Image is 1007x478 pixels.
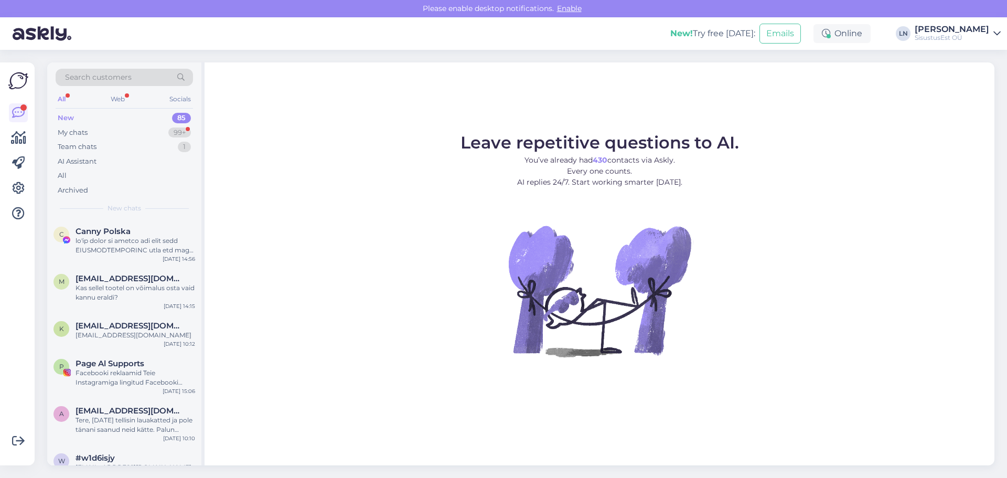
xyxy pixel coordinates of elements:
div: [EMAIL_ADDRESS][DOMAIN_NAME] [76,331,195,340]
span: Leave repetitive questions to AI. [460,132,739,153]
div: [DATE] 10:12 [164,340,195,348]
div: All [56,92,68,106]
span: P [59,363,64,370]
div: Online [813,24,871,43]
span: Search customers [65,72,132,83]
span: Enable [554,4,585,13]
img: No Chat active [505,196,694,385]
span: alla.fedotova.777@gmail.com [76,406,185,416]
div: [DATE] 14:15 [164,302,195,310]
div: Kas sellel tootel on võimalus osta vaid kannu eraldi? [76,283,195,302]
div: All [58,171,67,181]
span: a [59,410,64,418]
div: Try free [DATE]: [670,27,755,40]
p: You’ve already had contacts via Askly. Every one counts. AI replies 24/7. Start working smarter [... [460,155,739,188]
div: lo'ip dolor si ametco adi elit sedd EIUSMODTEMPORINC utla etd magn aliquaenima minimven. quisnos ... [76,236,195,255]
div: [DATE] 14:56 [163,255,195,263]
span: C [59,230,64,238]
span: Canny Polska [76,227,131,236]
div: 99+ [168,128,191,138]
div: Socials [167,92,193,106]
span: #w1d6isjy [76,453,115,463]
span: m [59,278,65,285]
span: k [59,325,64,333]
div: SisustusEst OÜ [915,34,989,42]
b: 430 [593,155,607,165]
div: [DATE] 15:06 [163,387,195,395]
a: [PERSON_NAME]SisustusEst OÜ [915,25,1001,42]
div: 85 [172,113,191,123]
div: LN [896,26,910,41]
div: [EMAIL_ADDRESS][DOMAIN_NAME] [76,463,195,472]
div: Tere, [DATE] tellisin lauakatted ja pole tänani saanud neid kätte. Palun kontrollige minu tellimu... [76,416,195,434]
span: kaililottajuhkam@gmail.com [76,321,185,331]
div: New [58,113,74,123]
div: My chats [58,128,88,138]
span: New chats [108,204,141,213]
div: Web [109,92,127,106]
div: [PERSON_NAME] [915,25,989,34]
button: Emails [759,24,801,44]
b: New! [670,28,693,38]
span: Page Al Supports [76,359,144,368]
div: Archived [58,185,88,196]
div: AI Assistant [58,156,97,167]
span: w [58,457,65,465]
span: maritleito@gmail.com [76,274,185,283]
div: [DATE] 10:10 [163,434,195,442]
img: Askly Logo [8,71,28,91]
div: Team chats [58,142,97,152]
div: 1 [178,142,191,152]
div: Facebooki reklaamid Teie Instagramiga lingitud Facebooki konto on identiteedivarguse kahtluse tõt... [76,368,195,387]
